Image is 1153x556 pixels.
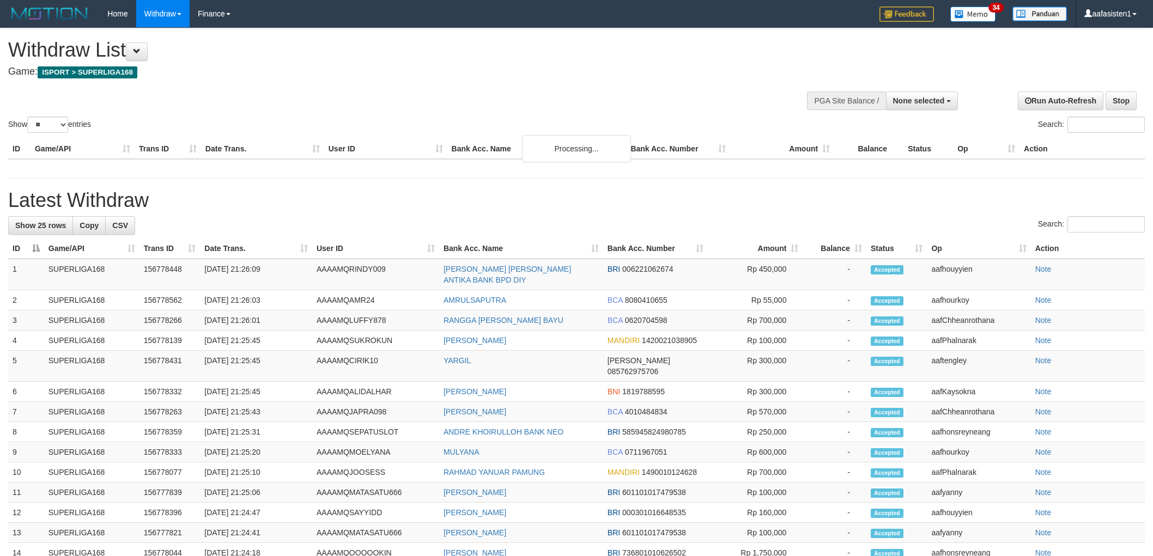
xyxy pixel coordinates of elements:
[608,488,620,497] span: BRI
[903,139,953,159] th: Status
[608,407,623,416] span: BCA
[312,290,439,310] td: AAAAMQAMR24
[139,310,201,331] td: 156778266
[730,139,834,159] th: Amount
[139,422,201,442] td: 156778359
[1031,239,1145,259] th: Action
[44,503,139,523] td: SUPERLIGA168
[807,91,885,110] div: PGA Site Balance /
[803,523,866,543] td: -
[803,422,866,442] td: -
[200,422,312,442] td: [DATE] 21:25:31
[1035,488,1052,497] a: Note
[803,382,866,402] td: -
[312,351,439,382] td: AAAAMQCIRIK10
[312,523,439,543] td: AAAAMQMATASATU666
[1038,117,1145,133] label: Search:
[927,382,1030,402] td: aafKaysokna
[708,442,803,462] td: Rp 600,000
[871,468,903,478] span: Accepted
[8,66,758,77] h4: Game:
[139,331,201,351] td: 156778139
[1018,91,1103,110] a: Run Auto-Refresh
[608,336,640,345] span: MANDIRI
[44,331,139,351] td: SUPERLIGA168
[608,427,620,436] span: BRI
[8,216,73,235] a: Show 25 rows
[8,523,44,543] td: 13
[444,296,506,304] a: AMRULSAPUTRA
[201,139,324,159] th: Date Trans.
[8,117,91,133] label: Show entries
[1035,316,1052,325] a: Note
[444,356,471,365] a: YARGIL
[312,239,439,259] th: User ID: activate to sort column ascending
[200,290,312,310] td: [DATE] 21:26:03
[200,239,312,259] th: Date Trans.: activate to sort column ascending
[1067,117,1145,133] input: Search:
[1035,336,1052,345] a: Note
[1035,528,1052,537] a: Note
[139,462,201,482] td: 156778077
[31,139,135,159] th: Game/API
[44,310,139,331] td: SUPERLIGA168
[312,331,439,351] td: AAAAMQSUKROKUN
[312,503,439,523] td: AAAAMQSAYYIDD
[27,117,68,133] select: Showentries
[8,351,44,382] td: 5
[444,448,480,456] a: MULYANA
[608,528,620,537] span: BRI
[1035,468,1052,476] a: Note
[625,296,667,304] span: Copy 8080410655 to clipboard
[8,310,44,331] td: 3
[803,351,866,382] td: -
[44,442,139,462] td: SUPERLIGA168
[139,503,201,523] td: 156778396
[871,357,903,366] span: Accepted
[44,402,139,422] td: SUPERLIGA168
[803,462,866,482] td: -
[1035,387,1052,396] a: Note
[608,367,658,376] span: Copy 085762975706 to clipboard
[8,442,44,462] td: 9
[44,382,139,402] td: SUPERLIGA168
[834,139,903,159] th: Balance
[200,310,312,331] td: [DATE] 21:26:01
[953,139,1020,159] th: Op
[312,402,439,422] td: AAAAMQJAPRA098
[803,402,866,422] td: -
[642,468,697,476] span: Copy 1490010124628 to clipboard
[708,310,803,331] td: Rp 700,000
[200,442,312,462] td: [DATE] 21:25:20
[625,316,667,325] span: Copy 0620704598 to clipboard
[988,3,1003,13] span: 34
[1035,448,1052,456] a: Note
[803,290,866,310] td: -
[15,221,66,230] span: Show 25 rows
[200,482,312,503] td: [DATE] 21:25:06
[1106,91,1137,110] a: Stop
[44,259,139,290] td: SUPERLIGA168
[312,259,439,290] td: AAAAMQRINDY009
[708,331,803,351] td: Rp 100,000
[105,216,135,235] a: CSV
[871,428,903,437] span: Accepted
[444,468,545,476] a: RAHMAD YANUAR PAMUNG
[324,139,447,159] th: User ID
[444,427,563,436] a: ANDRE KHOIRULLOH BANK NEO
[708,239,803,259] th: Amount: activate to sort column ascending
[72,216,106,235] a: Copy
[1035,296,1052,304] a: Note
[893,96,945,105] span: None selected
[1035,427,1052,436] a: Note
[708,462,803,482] td: Rp 700,000
[927,402,1030,422] td: aafChheanrothana
[803,331,866,351] td: -
[622,427,686,436] span: Copy 585945824980785 to clipboard
[927,422,1030,442] td: aafhonsreyneang
[139,382,201,402] td: 156778332
[8,402,44,422] td: 7
[871,488,903,498] span: Accepted
[803,259,866,290] td: -
[866,239,927,259] th: Status: activate to sort column ascending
